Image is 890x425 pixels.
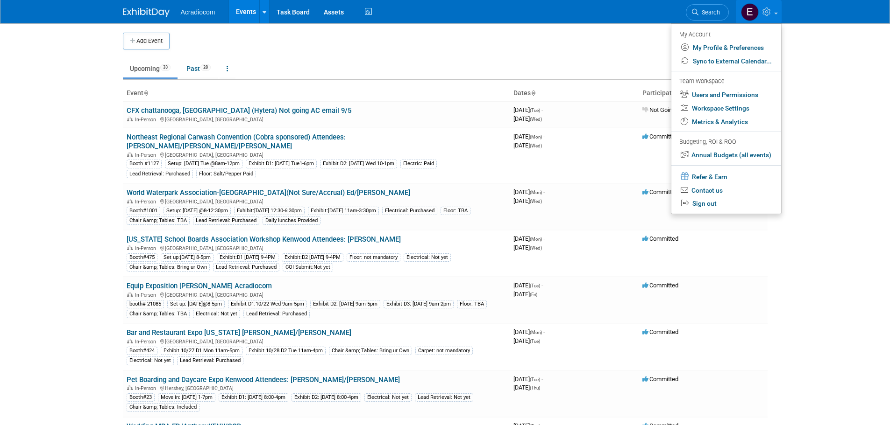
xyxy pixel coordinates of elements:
span: [DATE] [513,337,540,344]
div: Booth#1001 [127,207,160,215]
div: Exhibit D1:10/22 Wed 9am-5pm [228,300,307,308]
div: Lead Retrieval: Purchased [177,356,243,365]
a: CFX chattanooga, [GEOGRAPHIC_DATA] (Hytera) Not going AC email 9/5 [127,106,351,115]
span: - [543,188,545,195]
th: Dates [510,85,639,101]
div: [GEOGRAPHIC_DATA], [GEOGRAPHIC_DATA] [127,151,506,158]
a: Users and Permissions [671,88,781,102]
span: - [543,133,545,140]
span: In-Person [135,117,159,123]
span: In-Person [135,339,159,345]
a: Upcoming33 [123,60,178,77]
img: In-Person Event [127,339,133,343]
div: Booth #1127 [127,160,162,168]
div: Daily lunches Provided [263,216,320,225]
span: Committed [642,282,678,289]
span: [DATE] [513,115,542,122]
div: Exhibit:D1 [DATE] 9-4PM [217,253,278,262]
span: - [541,106,543,113]
span: Committed [642,328,678,335]
span: [DATE] [513,142,542,149]
span: (Mon) [530,330,542,335]
div: Exhibit D2: [DATE] 8:00-4pm [292,393,361,402]
div: [GEOGRAPHIC_DATA], [GEOGRAPHIC_DATA] [127,197,506,205]
div: Exhibit D3: [DATE] 9am-2pm [384,300,454,308]
span: - [541,376,543,383]
div: Floor: TBA [441,207,470,215]
a: World Waterpark Association-[GEOGRAPHIC_DATA](Not Sure/Accrual) Ed/[PERSON_NAME] [127,188,410,197]
img: In-Person Event [127,385,133,390]
a: Sync to External Calendar... [671,55,781,68]
a: Metrics & Analytics [671,115,781,129]
a: Refer & Earn [671,169,781,184]
a: Equip Exposition [PERSON_NAME] Acradiocom [127,282,272,290]
div: Booth#424 [127,347,157,355]
span: [DATE] [513,244,542,251]
span: (Tue) [530,108,540,113]
div: Electrical: Not yet [193,310,240,318]
span: [DATE] [513,197,542,204]
div: [GEOGRAPHIC_DATA], [GEOGRAPHIC_DATA] [127,115,506,123]
div: Set up:[DATE] 8-5pm [161,253,214,262]
span: In-Person [135,245,159,251]
span: In-Person [135,292,159,298]
a: Past28 [179,60,218,77]
div: Lead Retrieval: Purchased [127,170,193,178]
span: Search [698,9,720,16]
span: Acradiocom [181,8,215,16]
span: 33 [160,64,171,71]
div: Electrical: Not yet [127,356,174,365]
span: [DATE] [513,384,540,391]
a: Workspace Settings [671,102,781,115]
img: In-Person Event [127,199,133,203]
div: Exhibit D1: [DATE] 8:00-4pm [219,393,288,402]
div: Setup: [DATE] @8-12:30pm [164,207,231,215]
span: (Wed) [530,117,542,122]
span: In-Person [135,385,159,391]
div: Electrical: Not yet [404,253,451,262]
span: [DATE] [513,282,543,289]
div: Exhibit D1: [DATE] Tue1-6pm [246,160,317,168]
a: Sort by Event Name [143,89,148,97]
span: (Wed) [530,245,542,251]
span: (Mon) [530,237,542,242]
span: In-Person [135,152,159,158]
div: Booth#23 [127,393,155,402]
span: (Tue) [530,283,540,288]
div: Electrical: Purchased [382,207,437,215]
span: Committed [642,376,678,383]
span: (Tue) [530,339,540,344]
a: Bar and Restaurant Expo [US_STATE] [PERSON_NAME]/[PERSON_NAME] [127,328,351,337]
th: Event [123,85,510,101]
span: Committed [642,188,678,195]
div: Chair &amp; Tables: Bring ur Own [127,263,210,272]
div: Floor: Salt/Pepper Paid [196,170,256,178]
div: Floor: not mandatory [347,253,400,262]
div: [GEOGRAPHIC_DATA], [GEOGRAPHIC_DATA] [127,291,506,298]
span: [DATE] [513,235,545,242]
span: (Tue) [530,377,540,382]
div: Exhibit:[DATE] 12:30-6:30pm [234,207,305,215]
img: In-Person Event [127,152,133,157]
img: In-Person Event [127,245,133,250]
div: Exhibit:D2 [DATE] 9-4PM [282,253,343,262]
div: Move in: [DATE] 1-7pm [158,393,215,402]
span: 28 [200,64,211,71]
span: [DATE] [513,291,537,298]
span: [DATE] [513,106,543,113]
div: Chair &amp; Tables: TBA [127,310,190,318]
span: (Wed) [530,143,542,148]
div: Lead Retrieval: Purchased [213,263,279,272]
span: (Mon) [530,134,542,139]
div: Lead Retrieval: Not yet [415,393,473,402]
span: - [543,328,545,335]
span: Committed [642,133,678,140]
a: Contact us [671,184,781,197]
div: Booth#475 [127,253,157,262]
div: Lead Retrieval: Purchased [243,310,310,318]
span: Committed [642,235,678,242]
span: [DATE] [513,328,545,335]
span: - [543,235,545,242]
img: Elizabeth Martinez [741,3,759,21]
a: My Profile & Preferences [671,41,781,55]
